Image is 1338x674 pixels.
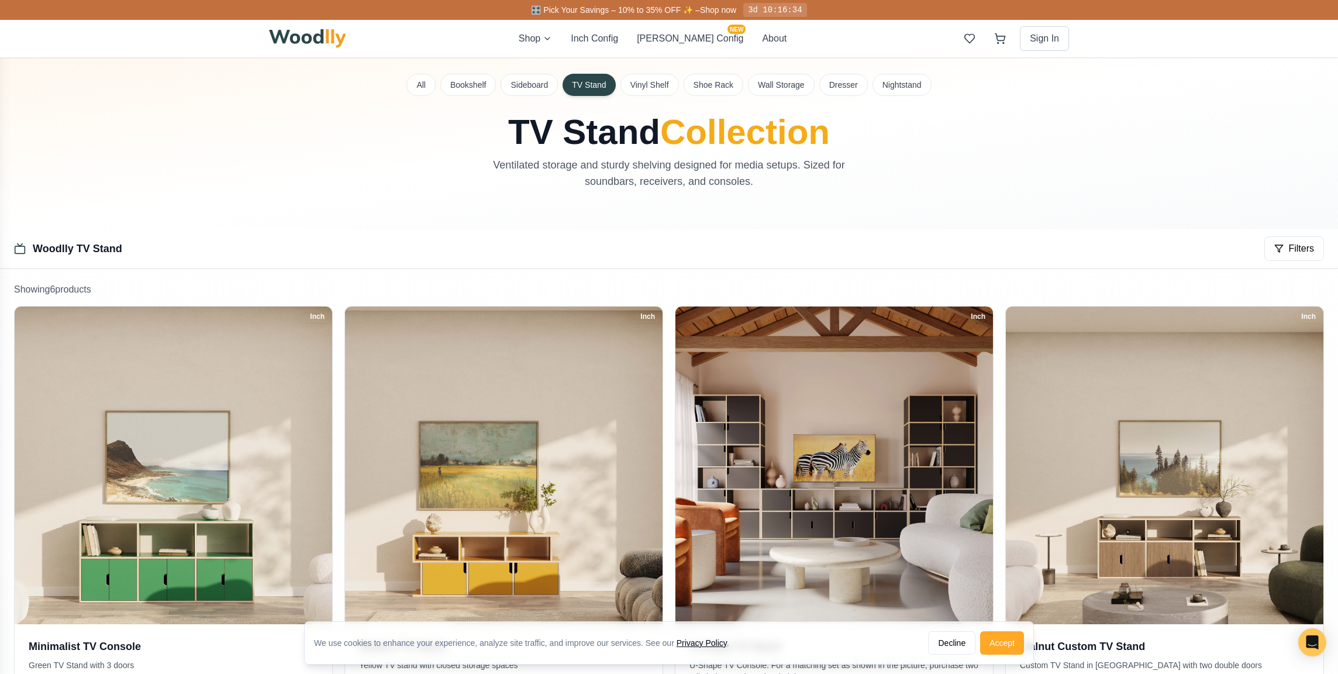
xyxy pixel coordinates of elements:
button: [PERSON_NAME] ConfigNEW [637,32,743,46]
button: Decline [928,631,975,655]
div: Inch [1296,310,1321,323]
button: Filters [1264,236,1324,261]
p: Showing 6 product s [14,283,1324,297]
p: Ventilated storage and sturdy shelving designed for media setups. Sized for soundbars, receivers,... [473,157,865,190]
button: Shoe Rack [684,74,743,96]
span: NEW [727,25,746,34]
button: Nightstand [873,74,932,96]
button: Shop [519,32,552,46]
button: Bookshelf [440,74,496,96]
span: Collection [660,112,830,152]
div: Inch [305,310,330,323]
h1: TV Stand [407,115,931,150]
img: Minimalist TV Console [15,307,332,624]
button: Vinyl Shelf [620,74,679,96]
button: Accept [980,631,1024,655]
button: All [406,74,436,96]
button: Inch Config [571,32,618,46]
div: 3d 10:16:34 [743,3,806,17]
button: Sideboard [501,74,558,96]
div: Open Intercom Messenger [1298,628,1326,656]
img: U-Shape TV Stand [675,307,993,624]
button: Sign In [1020,26,1069,51]
div: Inch [635,310,660,323]
a: Woodlly TV Stand [33,243,122,255]
span: 🎛️ Pick Your Savings – 10% to 35% OFF ✨ – [531,5,699,15]
button: About [762,32,787,46]
img: Walnut Custom TV Stand [1006,307,1323,624]
button: Dresser [819,74,868,96]
a: Shop now [700,5,736,15]
div: Inch [965,310,991,323]
button: Wall Storage [748,74,815,96]
span: Filters [1288,242,1314,256]
div: We use cookies to enhance your experience, analyze site traffic, and improve our services. See our . [314,637,739,649]
a: Privacy Policy [677,638,727,648]
img: Woodlly [269,29,346,48]
button: TV Stand [563,74,615,96]
img: Modern TV Stand [345,307,663,624]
